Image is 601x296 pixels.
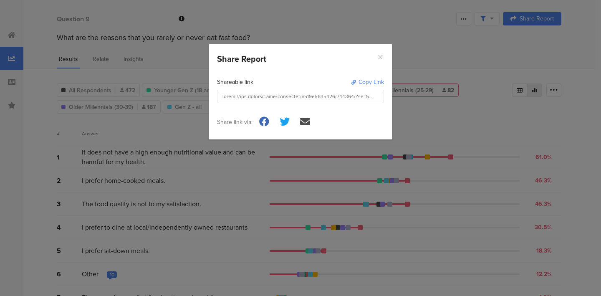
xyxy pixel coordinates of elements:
[222,93,376,100] div: lorem://ips.dolorsit.ame/consectet/a519el/635426/744364/?se=5&do=34&eiusmod_tempor=8&incididu=Utl...
[217,53,384,65] div: Share Report
[217,118,253,126] div: Share link via:
[377,53,384,62] button: Close
[359,78,384,86] div: Copy Link
[209,44,392,139] div: dialog
[217,78,253,86] div: Shareable link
